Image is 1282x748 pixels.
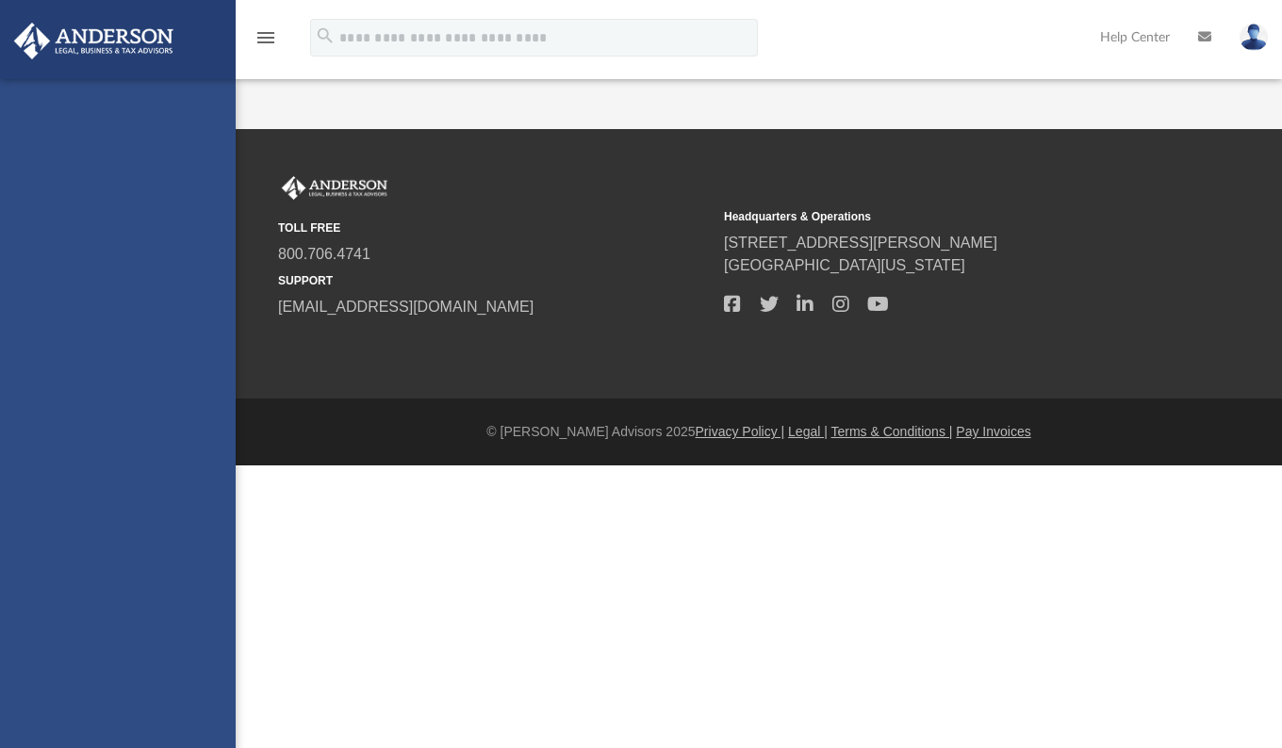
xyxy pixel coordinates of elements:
a: [EMAIL_ADDRESS][DOMAIN_NAME] [278,299,534,315]
a: Pay Invoices [956,424,1030,439]
a: 800.706.4741 [278,246,370,262]
img: Anderson Advisors Platinum Portal [278,176,391,201]
img: Anderson Advisors Platinum Portal [8,23,179,59]
a: Legal | [788,424,828,439]
a: [STREET_ADDRESS][PERSON_NAME] [724,235,997,251]
i: menu [255,26,277,49]
a: [GEOGRAPHIC_DATA][US_STATE] [724,257,965,273]
small: Headquarters & Operations [724,208,1157,225]
a: menu [255,36,277,49]
small: TOLL FREE [278,220,711,236]
i: search [315,25,336,46]
div: © [PERSON_NAME] Advisors 2025 [236,422,1282,442]
img: User Pic [1240,24,1268,51]
small: SUPPORT [278,272,711,289]
a: Terms & Conditions | [831,424,953,439]
a: Privacy Policy | [696,424,785,439]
